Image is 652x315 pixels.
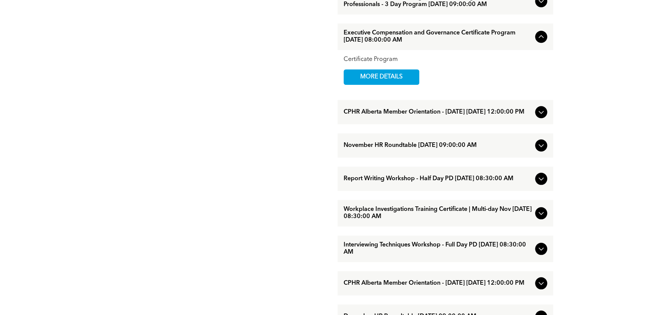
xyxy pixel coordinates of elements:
span: Executive Compensation and Governance Certificate Program [DATE] 08:00:00 AM [344,30,532,44]
div: Certificate Program [344,56,547,63]
span: CPHR Alberta Member Orientation - [DATE] [DATE] 12:00:00 PM [344,109,532,116]
span: November HR Roundtable [DATE] 09:00:00 AM [344,142,532,149]
span: MORE DETAILS [352,70,411,84]
span: Interviewing Techniques Workshop - Full Day PD [DATE] 08:30:00 AM [344,242,532,256]
span: Report Writing Workshop - Half Day PD [DATE] 08:30:00 AM [344,175,532,182]
span: Workplace Investigations Training Certificate | Multi-day Nov [DATE] 08:30:00 AM [344,206,532,220]
a: MORE DETAILS [344,69,419,85]
span: CPHR Alberta Member Orientation - [DATE] [DATE] 12:00:00 PM [344,280,532,287]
